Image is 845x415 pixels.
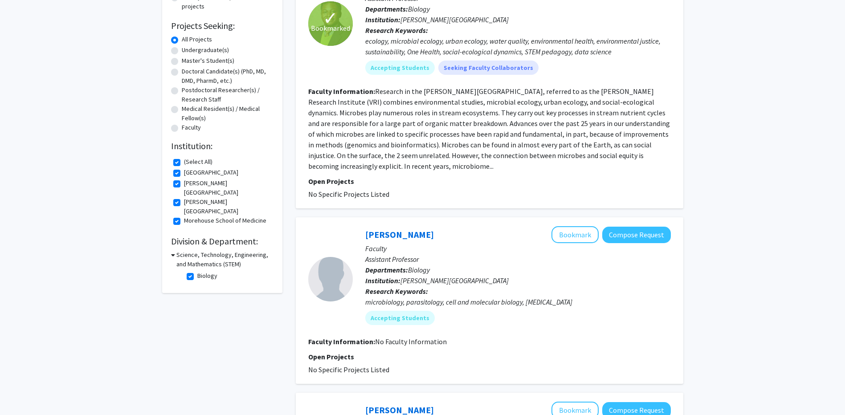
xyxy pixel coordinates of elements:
b: Departments: [365,4,408,13]
b: Institution: [365,15,400,24]
label: [PERSON_NAME][GEOGRAPHIC_DATA] [184,197,271,216]
label: Postdoctoral Researcher(s) / Research Staff [182,85,274,104]
p: Faculty [365,243,671,254]
mat-chip: Seeking Faculty Collaborators [438,61,539,75]
h2: Division & Department: [171,236,274,247]
label: Medical Resident(s) / Medical Fellow(s) [182,104,274,123]
button: Add Dwann Davenport to Bookmarks [551,226,599,243]
button: Compose Request to Dwann Davenport [602,227,671,243]
label: Undergraduate(s) [182,45,229,55]
h3: Science, Technology, Engineering, and Mathematics (STEM) [176,250,274,269]
p: Open Projects [308,351,671,362]
div: ecology, microbial ecology, urban ecology, water quality, environmental health, environmental jus... [365,36,671,57]
label: Morehouse School of Medicine [184,216,266,225]
label: Master's Student(s) [182,56,234,65]
span: Bookmarked [311,23,350,33]
a: [PERSON_NAME] [365,229,434,240]
span: [PERSON_NAME][GEOGRAPHIC_DATA] [400,276,509,285]
span: Biology [408,265,430,274]
span: No Specific Projects Listed [308,190,389,199]
label: (Select All) [184,157,212,167]
h2: Projects Seeking: [171,20,274,31]
div: microbiology, parasitology, cell and molecular biology, [MEDICAL_DATA] [365,297,671,307]
span: Biology [408,4,430,13]
label: Doctoral Candidate(s) (PhD, MD, DMD, PharmD, etc.) [182,67,274,85]
span: No Specific Projects Listed [308,365,389,374]
b: Institution: [365,276,400,285]
fg-read-more: Research in the [PERSON_NAME][GEOGRAPHIC_DATA], referred to as the [PERSON_NAME] Research Institu... [308,87,670,171]
p: Assistant Professor [365,254,671,264]
label: Faculty [182,123,201,132]
mat-chip: Accepting Students [365,311,435,325]
mat-chip: Accepting Students [365,61,435,75]
span: [PERSON_NAME][GEOGRAPHIC_DATA] [400,15,509,24]
p: Open Projects [308,176,671,187]
b: Research Keywords: [365,26,428,35]
span: ✓ [323,14,338,23]
label: [PERSON_NAME][GEOGRAPHIC_DATA] [184,179,271,197]
b: Faculty Information: [308,87,375,96]
label: [GEOGRAPHIC_DATA] [184,168,238,177]
iframe: Chat [7,375,38,408]
label: All Projects [182,35,212,44]
label: Biology [197,271,217,281]
b: Departments: [365,265,408,274]
b: Faculty Information: [308,337,375,346]
h2: Institution: [171,141,274,151]
b: Research Keywords: [365,287,428,296]
span: No Faculty Information [375,337,447,346]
